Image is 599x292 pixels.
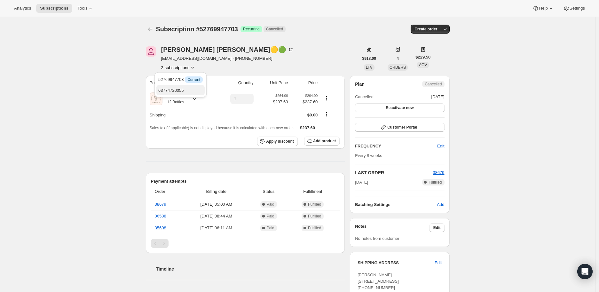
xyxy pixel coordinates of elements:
span: [PERSON_NAME] [STREET_ADDRESS] [PHONE_NUMBER] [358,272,399,290]
a: 38679 [433,170,444,175]
span: Subscriptions [40,6,68,11]
span: Every 8 weeks [355,153,382,158]
div: Open Intercom Messenger [577,264,593,279]
span: Add product [313,138,336,144]
a: 38679 [155,202,166,207]
span: Cancelled [266,27,283,32]
span: $229.50 [415,54,430,60]
span: $918.00 [362,56,376,61]
img: product img [150,92,162,105]
h3: SHIPPING ADDRESS [358,260,435,266]
button: Apply discount [257,137,298,146]
button: Edit [433,141,448,151]
button: Subscriptions [146,25,155,34]
span: $237.60 [300,125,315,130]
button: 63774720055 [156,85,205,95]
span: LTV [366,65,373,70]
span: Edit [433,225,441,230]
span: Fulfilled [308,202,321,207]
span: Create order [414,27,437,32]
button: $918.00 [359,54,380,63]
span: Erica Stafford🟡🟢 [146,46,156,57]
h6: Batching Settings [355,201,437,208]
button: Add [433,200,448,210]
button: Shipping actions [321,111,332,118]
th: Quantity [213,76,256,90]
th: Product [146,76,213,90]
span: [DATE] · 08:44 AM [185,213,248,219]
span: Status [251,188,286,195]
span: Paid [267,202,274,207]
span: Fulfilled [308,225,321,231]
button: Create order [411,25,441,34]
th: Price [290,76,319,90]
span: 52769947703 [158,77,203,82]
button: Reactivate now [355,103,444,112]
button: Help [529,4,558,13]
span: Billing date [185,188,248,195]
button: 38679 [433,170,444,176]
span: Tools [77,6,87,11]
span: Edit [437,143,444,149]
span: Sales tax (if applicable) is not displayed because it is calculated with each new order. [150,126,294,130]
span: $0.00 [307,113,318,117]
h2: Timeline [156,266,345,272]
span: ORDERS [390,65,406,70]
span: [DATE] · 06:11 AM [185,225,248,231]
span: Current [187,77,200,82]
button: 4 [393,54,403,63]
span: [DATE] · 05:00 AM [185,201,248,208]
span: $237.60 [273,99,288,105]
button: Subscriptions [36,4,72,13]
button: Add product [304,137,340,146]
button: Settings [559,4,589,13]
button: Tools [74,4,98,13]
div: [PERSON_NAME] [PERSON_NAME]🟡🟢 [161,46,294,53]
span: 4 [397,56,399,61]
span: [DATE] [355,179,368,185]
span: Apply discount [266,139,294,144]
span: Customer Portal [387,125,417,130]
span: 63774720055 [158,88,184,93]
span: Fulfilled [308,214,321,219]
button: Product actions [161,64,196,71]
span: Paid [267,214,274,219]
h3: Notes [355,223,430,232]
th: Unit Price [256,76,290,90]
h2: LAST ORDER [355,170,433,176]
span: Settings [570,6,585,11]
button: Product actions [321,95,332,102]
span: Fulfilled [429,180,442,185]
span: [DATE] [431,94,445,100]
button: Customer Portal [355,123,444,132]
small: $264.00 [305,94,318,98]
span: Add [437,201,444,208]
span: AOV [419,63,427,67]
span: Edit [435,260,442,266]
span: Subscription #52769947703 [156,26,238,33]
span: Reactivate now [386,105,414,110]
th: Order [151,185,183,199]
span: Help [539,6,548,11]
button: 52769947703 InfoCurrent [156,74,205,84]
span: $237.60 [292,99,318,105]
span: Cancelled [425,82,442,87]
nav: Pagination [151,239,340,248]
h2: Plan [355,81,365,87]
th: Shipping [146,108,213,122]
a: 35608 [155,225,166,230]
button: Analytics [10,4,35,13]
span: Fulfillment [289,188,336,195]
span: No notes from customer [355,236,399,241]
span: Recurring [243,27,260,32]
span: Cancelled [355,94,374,100]
button: Edit [430,223,445,232]
h2: Payment attempts [151,178,340,185]
button: Edit [431,258,445,268]
a: 36538 [155,214,166,218]
span: [EMAIL_ADDRESS][DOMAIN_NAME] · [PHONE_NUMBER] [161,55,294,62]
h2: FREQUENCY [355,143,437,149]
small: $264.00 [275,94,288,98]
span: Analytics [14,6,31,11]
